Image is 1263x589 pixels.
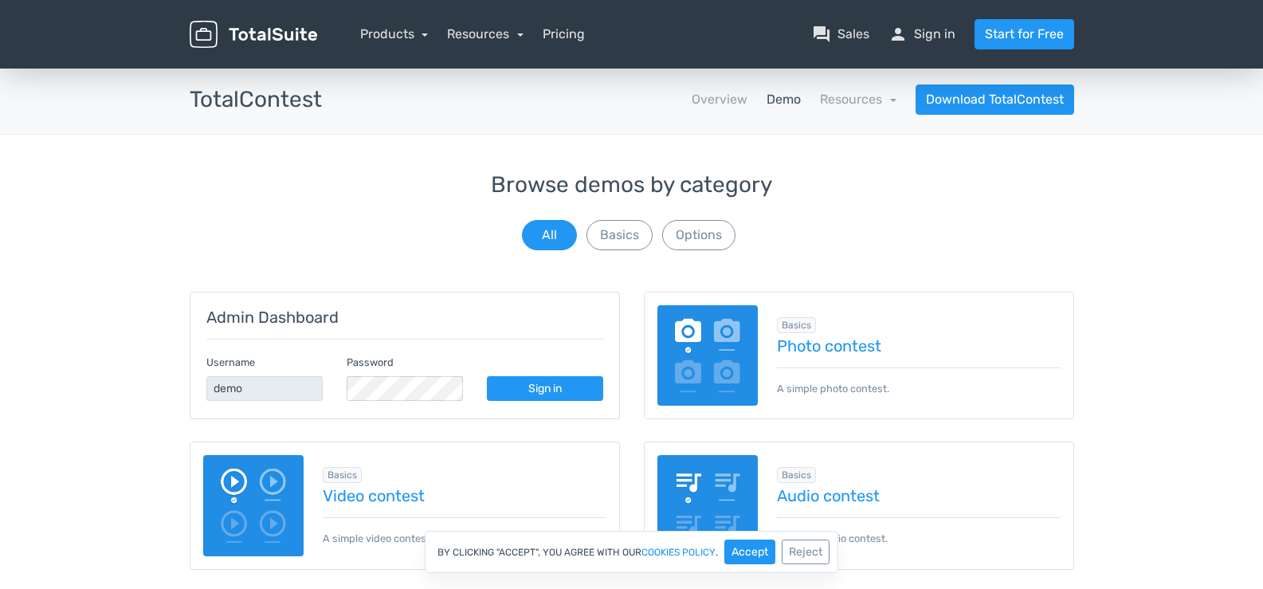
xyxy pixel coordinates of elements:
a: cookies policy [641,548,716,557]
p: A simple photo contest. [777,367,1061,396]
h3: TotalContest [190,88,322,112]
span: question_answer [812,25,831,44]
img: audio-poll.png.webp [657,455,759,556]
a: Demo [767,90,801,109]
p: A simple video contest. [323,517,606,546]
a: Video contest [323,487,606,505]
img: video-poll.png.webp [203,455,304,556]
a: Resources [820,92,896,107]
span: Browse all in Basics [323,467,362,483]
img: image-poll.png.webp [657,305,759,406]
h5: Admin Dashboard [206,308,603,326]
button: Options [662,220,735,250]
p: A simple audio contest. [777,517,1061,546]
a: Resources [447,26,524,41]
a: question_answerSales [812,25,869,44]
a: Download TotalContest [916,84,1074,115]
button: Accept [724,540,775,564]
span: person [888,25,908,44]
a: Products [360,26,429,41]
label: Password [347,355,394,370]
button: Reject [782,540,830,564]
label: Username [206,355,255,370]
a: Start for Free [975,19,1074,49]
h3: Browse demos by category [190,173,1074,198]
a: Overview [692,90,747,109]
button: Basics [586,220,653,250]
a: Audio contest [777,487,1061,505]
a: Photo contest [777,337,1061,355]
a: personSign in [888,25,955,44]
img: TotalSuite for WordPress [190,21,317,49]
span: Browse all in Basics [777,317,816,333]
div: By clicking "Accept", you agree with our . [425,531,838,573]
a: Pricing [543,25,585,44]
span: Browse all in Basics [777,467,816,483]
a: Sign in [487,376,603,401]
button: All [522,220,577,250]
